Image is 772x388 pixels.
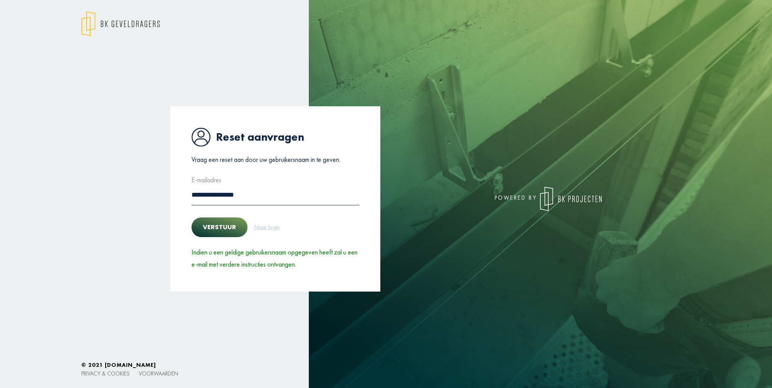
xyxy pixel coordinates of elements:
a: Naar login [254,222,280,232]
img: logo [540,187,602,211]
a: Voorwaarden [139,370,178,377]
div: powered by [392,187,602,211]
h1: Reset aanvragen [191,127,360,147]
img: icon [191,127,210,147]
h6: © 2021 [DOMAIN_NAME] [81,362,691,368]
img: logo [81,11,160,36]
a: Privacy & cookies [81,370,130,377]
button: Verstuur [191,217,247,237]
label: E-mailadres [191,174,221,186]
span: Indien u een geldige gebruikersnaam opgegeven heeft zal u een e-mail met verdere instructies ontv... [191,248,358,268]
p: Vraag een reset aan door uw gebruikersnaam in te geven. [191,154,360,166]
